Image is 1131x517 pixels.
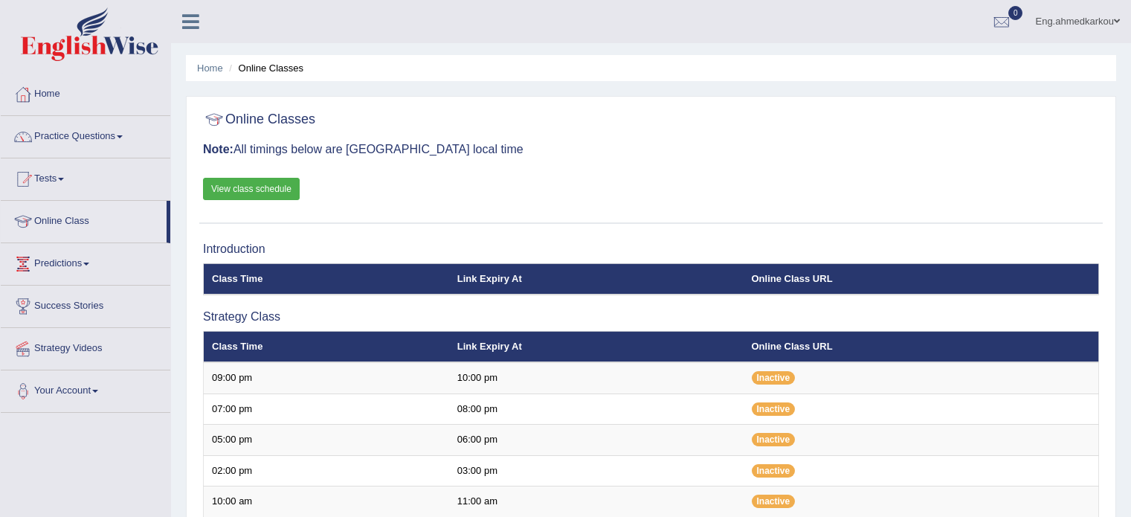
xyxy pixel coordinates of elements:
[449,394,744,425] td: 08:00 pm
[204,362,449,394] td: 09:00 pm
[744,331,1099,362] th: Online Class URL
[1,328,170,365] a: Strategy Videos
[1,370,170,408] a: Your Account
[204,394,449,425] td: 07:00 pm
[203,310,1099,324] h3: Strategy Class
[449,362,744,394] td: 10:00 pm
[204,425,449,456] td: 05:00 pm
[203,178,300,200] a: View class schedule
[1,243,170,280] a: Predictions
[752,495,796,508] span: Inactive
[752,464,796,478] span: Inactive
[752,433,796,446] span: Inactive
[1,286,170,323] a: Success Stories
[204,455,449,487] td: 02:00 pm
[752,402,796,416] span: Inactive
[1,201,167,238] a: Online Class
[449,331,744,362] th: Link Expiry At
[1008,6,1023,20] span: 0
[203,143,233,155] b: Note:
[225,61,303,75] li: Online Classes
[1,158,170,196] a: Tests
[1,116,170,153] a: Practice Questions
[449,263,744,295] th: Link Expiry At
[204,263,449,295] th: Class Time
[1,74,170,111] a: Home
[752,371,796,385] span: Inactive
[204,331,449,362] th: Class Time
[197,62,223,74] a: Home
[744,263,1099,295] th: Online Class URL
[449,455,744,487] td: 03:00 pm
[203,143,1099,156] h3: All timings below are [GEOGRAPHIC_DATA] local time
[203,109,315,131] h2: Online Classes
[203,243,1099,256] h3: Introduction
[449,425,744,456] td: 06:00 pm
